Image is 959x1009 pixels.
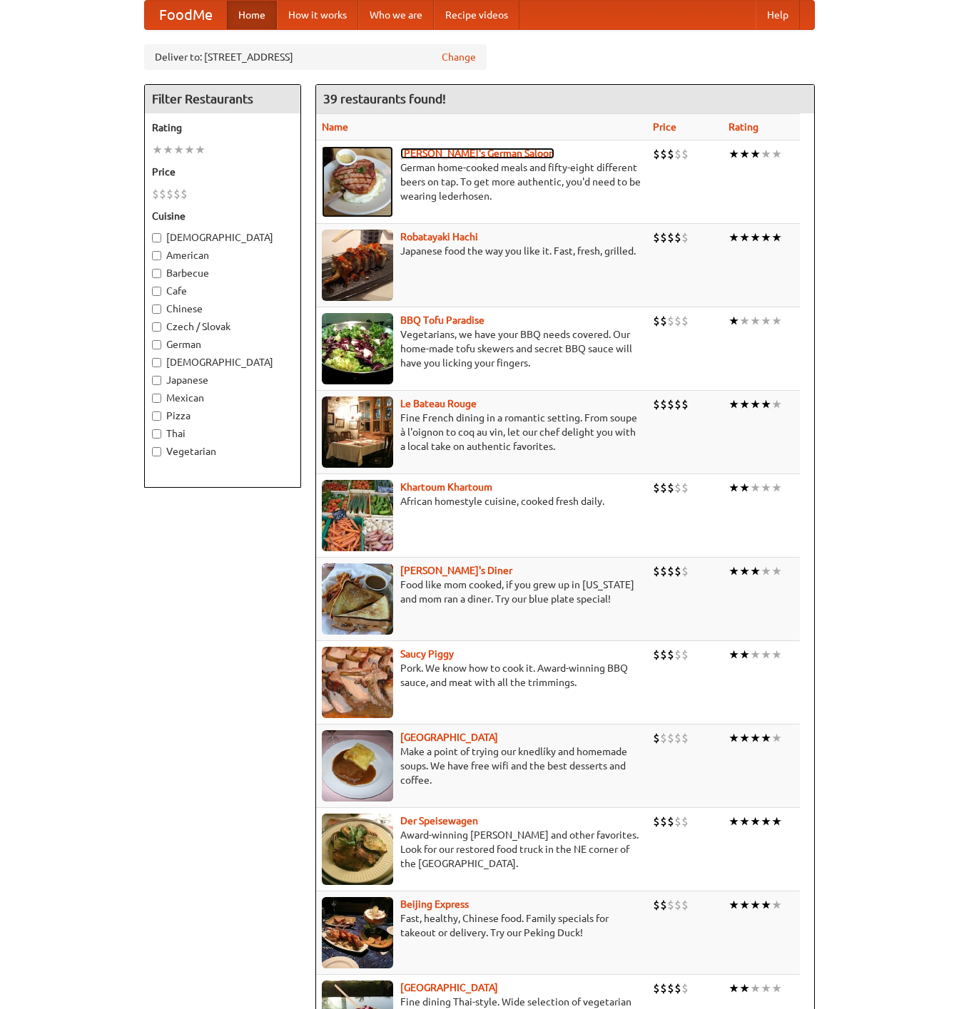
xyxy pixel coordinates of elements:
li: $ [674,730,681,746]
li: $ [667,980,674,996]
ng-pluralize: 39 restaurants found! [323,92,446,106]
label: German [152,337,293,352]
li: ★ [761,563,771,579]
li: ★ [739,897,750,913]
li: $ [667,230,674,245]
label: Thai [152,426,293,441]
p: Fine French dining in a romantic setting. From soupe à l'oignon to coq au vin, let our chef delig... [322,411,641,454]
li: $ [681,814,689,829]
label: Vegetarian [152,444,293,459]
img: sallys.jpg [322,563,393,635]
li: ★ [750,396,761,412]
a: Le Bateau Rouge [400,398,477,409]
li: ★ [761,230,771,245]
li: ★ [163,142,173,158]
li: ★ [771,730,782,746]
li: $ [653,396,660,412]
li: ★ [184,142,195,158]
li: $ [173,186,181,202]
b: [PERSON_NAME]'s German Saloon [400,148,554,159]
input: Barbecue [152,269,161,278]
li: $ [660,730,667,746]
input: Pizza [152,411,161,421]
a: Saucy Piggy [400,648,454,660]
li: $ [653,563,660,579]
label: Japanese [152,373,293,387]
p: African homestyle cuisine, cooked fresh daily. [322,494,641,508]
li: $ [653,480,660,496]
li: ★ [729,146,739,162]
label: Pizza [152,409,293,423]
input: [DEMOGRAPHIC_DATA] [152,358,161,367]
li: $ [653,647,660,662]
label: Cafe [152,284,293,298]
li: ★ [771,980,782,996]
li: ★ [750,146,761,162]
li: ★ [739,146,750,162]
li: $ [674,814,681,829]
li: ★ [761,980,771,996]
a: Home [227,1,277,29]
li: $ [681,980,689,996]
li: $ [674,480,681,496]
input: Czech / Slovak [152,322,161,332]
li: ★ [173,142,184,158]
p: Japanese food the way you like it. Fast, fresh, grilled. [322,244,641,258]
img: speisewagen.jpg [322,814,393,885]
li: $ [667,730,674,746]
li: ★ [771,146,782,162]
a: Rating [729,121,758,133]
li: ★ [729,480,739,496]
li: $ [674,230,681,245]
b: Beijing Express [400,898,469,910]
li: $ [653,814,660,829]
li: $ [681,730,689,746]
li: ★ [761,146,771,162]
h5: Price [152,165,293,179]
li: $ [674,980,681,996]
li: ★ [761,814,771,829]
label: Czech / Slovak [152,319,293,334]
li: ★ [729,563,739,579]
li: ★ [761,480,771,496]
li: ★ [750,897,761,913]
input: Japanese [152,376,161,385]
li: ★ [750,730,761,746]
li: $ [681,897,689,913]
img: czechpoint.jpg [322,730,393,801]
a: Name [322,121,348,133]
input: German [152,340,161,349]
li: ★ [739,313,750,329]
li: $ [681,146,689,162]
li: ★ [739,396,750,412]
p: German home-cooked meals and fifty-eight different beers on tap. To get more authentic, you'd nee... [322,160,641,203]
li: $ [653,230,660,245]
li: $ [667,563,674,579]
img: saucy.jpg [322,647,393,718]
li: ★ [750,313,761,329]
li: ★ [729,897,739,913]
li: ★ [750,980,761,996]
a: Der Speisewagen [400,815,478,826]
a: Recipe videos [434,1,519,29]
li: ★ [761,647,771,662]
div: Deliver to: [STREET_ADDRESS] [144,44,487,70]
li: $ [660,897,667,913]
b: [GEOGRAPHIC_DATA] [400,982,498,993]
li: ★ [729,396,739,412]
li: $ [667,480,674,496]
li: ★ [750,230,761,245]
input: Vegetarian [152,447,161,456]
li: ★ [771,313,782,329]
li: ★ [771,897,782,913]
p: Pork. We know how to cook it. Award-winning BBQ sauce, and meat with all the trimmings. [322,661,641,690]
input: Cafe [152,287,161,296]
label: Chinese [152,302,293,316]
li: ★ [750,563,761,579]
a: Khartoum Khartoum [400,481,492,493]
a: BBQ Tofu Paradise [400,314,484,326]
